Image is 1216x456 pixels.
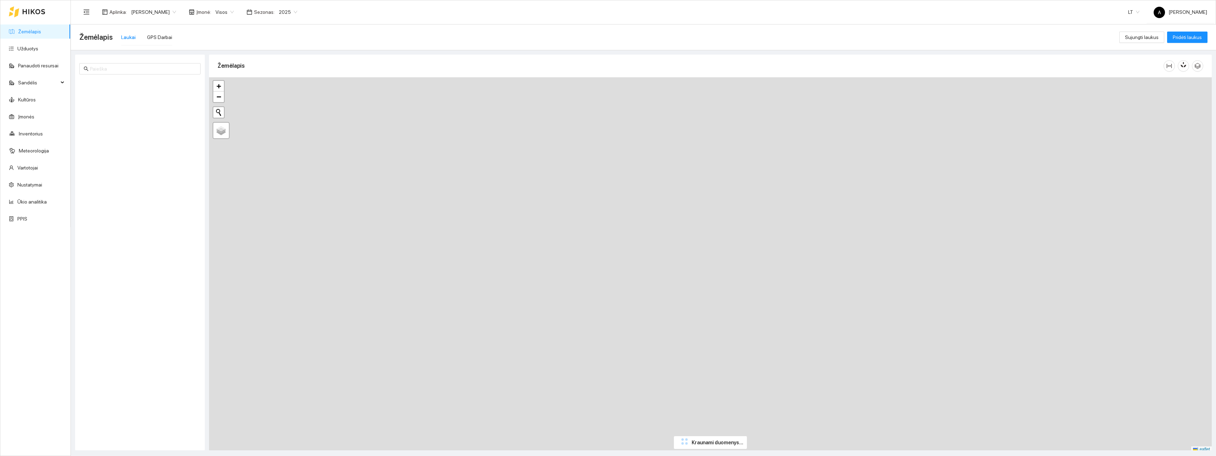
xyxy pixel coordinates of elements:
span: Sandėlis [18,76,58,90]
span: Aplinka : [109,8,127,16]
span: Andrius Rimgaila [131,7,176,17]
span: LT [1128,7,1139,17]
div: Laukai [121,33,136,41]
div: GPS Darbai [147,33,172,41]
a: PPIS [17,216,27,222]
span: Pridėti laukus [1173,33,1202,41]
span: Sujungti laukus [1125,33,1159,41]
a: Meteorologija [19,148,49,154]
button: Pridėti laukus [1167,32,1207,43]
a: Vartotojai [17,165,38,171]
span: A [1158,7,1161,18]
a: Zoom in [213,81,224,91]
a: Panaudoti resursai [18,63,58,68]
button: Initiate a new search [213,107,224,118]
span: shop [189,9,195,15]
span: menu-fold [83,9,90,15]
span: calendar [247,9,252,15]
a: Sujungti laukus [1119,34,1164,40]
a: Įmonės [18,114,34,119]
span: layout [102,9,108,15]
a: Kultūros [18,97,36,102]
button: Sujungti laukus [1119,32,1164,43]
a: Pridėti laukus [1167,34,1207,40]
span: [PERSON_NAME] [1154,9,1207,15]
span: Visos [215,7,234,17]
span: Sezonas : [254,8,275,16]
a: Žemėlapis [18,29,41,34]
span: + [216,82,221,90]
a: Zoom out [213,91,224,102]
span: − [216,92,221,101]
a: Layers [213,123,229,138]
input: Paieška [90,65,196,73]
span: Įmonė : [196,8,211,16]
a: Užduotys [17,46,38,51]
button: column-width [1164,60,1175,72]
span: 2025 [279,7,297,17]
a: Leaflet [1193,447,1210,452]
a: Ūkio analitika [17,199,47,205]
a: Nustatymai [17,182,42,188]
div: Žemėlapis [218,56,1164,76]
span: search [84,66,89,71]
span: Kraunami duomenys... [692,439,743,446]
button: menu-fold [79,5,94,19]
span: Žemėlapis [79,32,113,43]
span: column-width [1164,63,1175,69]
a: Inventorius [19,131,43,137]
